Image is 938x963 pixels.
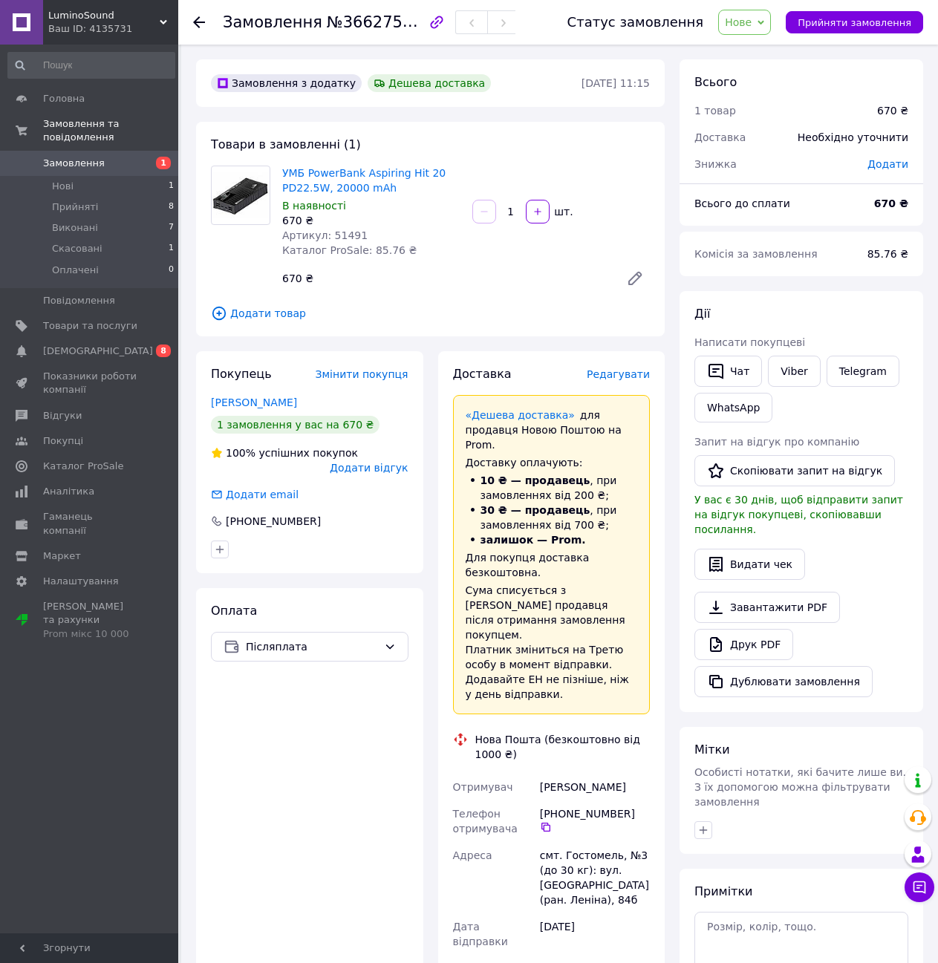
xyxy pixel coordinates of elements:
span: Товари в замовленні (1) [211,137,361,151]
span: 8 [169,200,174,214]
img: УМБ PowerBank Aspiring Hit 20 PD22.5W, 20000 mAh [212,172,270,218]
div: 1 замовлення у вас на 670 ₴ [211,416,380,434]
span: Нове [725,16,752,28]
span: Замовлення [43,157,105,170]
div: Повернутися назад [193,15,205,30]
span: Всього [694,75,737,89]
a: WhatsApp [694,393,772,422]
a: «Дешева доставка» [466,409,575,421]
div: [PHONE_NUMBER] [224,514,322,529]
div: Статус замовлення [567,15,704,30]
div: 670 ₴ [877,103,908,118]
span: залишок — Prom. [481,534,586,546]
div: Додати email [209,487,300,502]
button: Чат з покупцем [905,872,934,902]
span: Замовлення [223,13,322,31]
span: Налаштування [43,575,119,588]
div: [DATE] [537,913,653,955]
span: Написати покупцеві [694,336,805,348]
span: 10 ₴ — продавець [481,474,590,486]
span: [DEMOGRAPHIC_DATA] [43,345,153,358]
span: Знижка [694,158,737,170]
span: Виконані [52,221,98,235]
input: Пошук [7,52,175,79]
span: 8 [156,345,171,357]
span: Прийняті [52,200,98,214]
div: Дешева доставка [368,74,491,92]
span: Оплачені [52,264,99,277]
div: Prom мікс 10 000 [43,627,137,641]
span: Адреса [453,849,492,861]
span: Каталог ProSale: 85.76 ₴ [282,244,417,256]
span: Всього до сплати [694,198,790,209]
span: Доставка [453,367,512,381]
div: Для покупця доставка безкоштовна. [466,550,638,580]
div: Нова Пошта (безкоштовно від 1000 ₴) [472,732,654,762]
li: , при замовленнях від 700 ₴; [466,503,638,532]
button: Скопіювати запит на відгук [694,455,895,486]
span: №366275189 [327,13,432,31]
span: Мітки [694,742,730,757]
span: Покупці [43,434,83,448]
div: смт. Гостомель, №3 (до 30 кг): вул. [GEOGRAPHIC_DATA] (ран. Леніна), 84б [537,842,653,913]
span: Замовлення та повідомлення [43,117,178,144]
div: Доставку оплачують: [466,455,638,470]
div: Необхідно уточнити [789,121,917,154]
span: Покупець [211,367,272,381]
span: Артикул: 51491 [282,229,368,241]
span: 100% [226,447,255,459]
span: Дата відправки [453,921,508,947]
button: Чат [694,356,762,387]
span: 85.76 ₴ [867,248,908,260]
span: У вас є 30 днів, щоб відправити запит на відгук покупцеві, скопіювавши посилання. [694,494,903,535]
div: успішних покупок [211,445,358,460]
a: Завантажити PDF [694,592,840,623]
span: Аналітика [43,485,94,498]
a: Друк PDF [694,629,793,660]
span: Дії [694,307,710,321]
span: 1 товар [694,105,736,117]
div: 670 ₴ [282,213,460,228]
div: [PHONE_NUMBER] [540,806,650,833]
span: Скасовані [52,242,102,255]
button: Видати чек [694,549,805,580]
span: Додати товар [211,305,650,321]
span: Примітки [694,884,752,898]
span: Прийняти замовлення [798,17,911,28]
span: Запит на відгук про компанію [694,436,859,448]
div: шт. [551,204,575,219]
a: Редагувати [620,264,650,293]
span: Післяплата [246,639,378,655]
div: для продавця Новою Поштою на Prom. [466,408,638,452]
span: Маркет [43,549,81,563]
span: 7 [169,221,174,235]
span: 1 [169,242,174,255]
div: Замовлення з додатку [211,74,362,92]
button: Прийняти замовлення [786,11,923,33]
span: Телефон отримувача [453,808,518,835]
span: Головна [43,92,85,105]
span: Відгуки [43,409,82,422]
span: Отримувач [453,781,513,793]
b: 670 ₴ [874,198,908,209]
span: LuminoSound [48,9,160,22]
div: Сума списується з [PERSON_NAME] продавця після отримання замовлення покупцем. Платник зміниться н... [466,583,638,702]
span: Каталог ProSale [43,460,123,473]
span: Доставка [694,131,746,143]
div: Ваш ID: 4135731 [48,22,178,36]
div: Додати email [224,487,300,502]
div: [PERSON_NAME] [537,774,653,800]
span: Оплата [211,604,257,618]
span: 0 [169,264,174,277]
span: Гаманець компанії [43,510,137,537]
span: Змінити покупця [316,368,408,380]
span: [PERSON_NAME] та рахунки [43,600,137,641]
a: УМБ PowerBank Aspiring Hit 20 PD22.5W, 20000 mAh [282,167,446,194]
span: Повідомлення [43,294,115,307]
span: Особисті нотатки, які бачите лише ви. З їх допомогою можна фільтрувати замовлення [694,766,906,808]
span: 30 ₴ — продавець [481,504,590,516]
div: 670 ₴ [276,268,614,289]
span: Редагувати [587,368,650,380]
span: Нові [52,180,74,193]
span: Додати відгук [330,462,408,474]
